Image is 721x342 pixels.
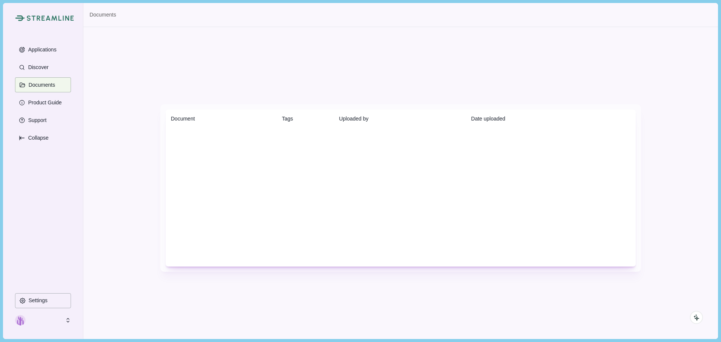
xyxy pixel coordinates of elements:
[15,315,26,325] img: profile picture
[89,11,116,19] a: Documents
[15,293,71,308] button: Settings
[15,15,71,21] a: Streamline Climate LogoStreamline Climate Logo
[15,95,71,110] button: Product Guide
[26,64,48,71] p: Discover
[15,113,71,128] button: Support
[26,82,55,88] p: Documents
[277,110,334,128] th: Tags
[334,110,466,128] th: Uploaded by
[27,15,74,21] img: Streamline Climate Logo
[15,293,71,311] a: Settings
[26,297,48,304] p: Settings
[15,77,71,92] button: Documents
[15,130,71,145] button: Expand
[466,110,616,128] th: Date uploaded
[15,60,71,75] button: Discover
[166,110,277,128] th: Document
[15,15,24,21] img: Streamline Climate Logo
[26,135,48,141] p: Collapse
[26,117,47,124] p: Support
[26,99,62,106] p: Product Guide
[15,42,71,57] button: Applications
[26,47,57,53] p: Applications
